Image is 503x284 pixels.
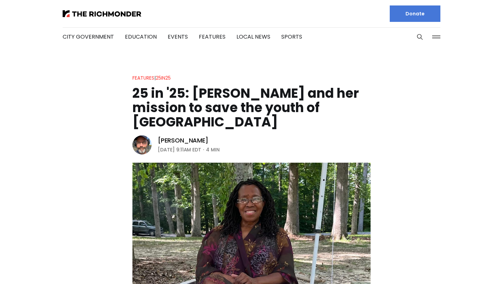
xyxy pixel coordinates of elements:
a: Local News [236,33,270,41]
a: City Government [63,33,114,41]
a: Features [199,33,225,41]
a: Sports [281,33,302,41]
a: Features [132,75,154,81]
time: [DATE] 9:11AM EDT [158,146,201,154]
h1: 25 in '25: [PERSON_NAME] and her mission to save the youth of [GEOGRAPHIC_DATA] [132,86,371,129]
a: Education [125,33,157,41]
a: [PERSON_NAME] [158,136,208,145]
button: Search this site [415,32,425,42]
a: Donate [390,5,440,22]
a: 25in25 [156,75,171,81]
div: | [132,74,171,82]
img: The Richmonder [63,10,141,17]
span: 4 min [206,146,220,154]
a: Events [168,33,188,41]
img: Ian Stewart [132,135,152,154]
